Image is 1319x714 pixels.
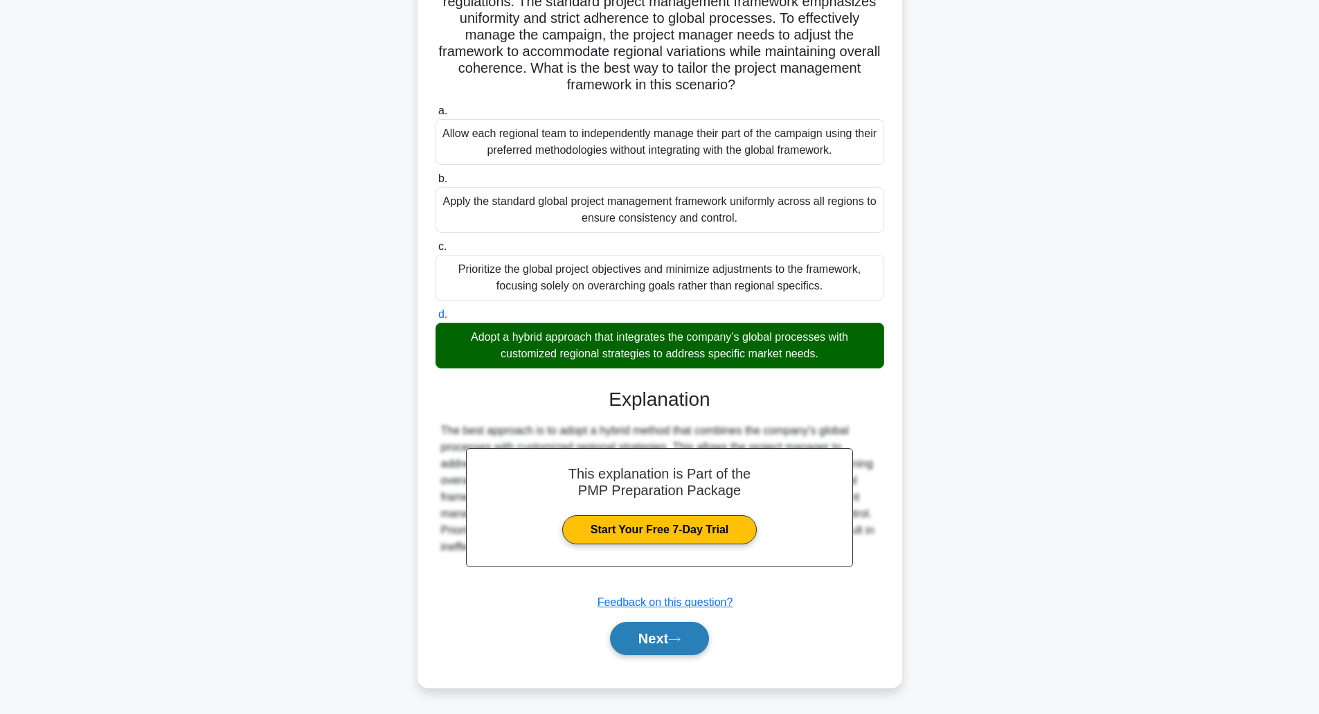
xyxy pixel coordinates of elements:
span: d. [438,308,447,320]
span: b. [438,172,447,184]
button: Next [610,622,709,655]
div: Prioritize the global project objectives and minimize adjustments to the framework, focusing sole... [436,255,884,301]
a: Feedback on this question? [598,596,733,608]
div: Apply the standard global project management framework uniformly across all regions to ensure con... [436,187,884,233]
span: a. [438,105,447,116]
div: The best approach is to adopt a hybrid method that combines the company's global processes with c... [441,422,879,555]
div: Adopt a hybrid approach that integrates the company’s global processes with customized regional s... [436,323,884,368]
span: c. [438,240,447,252]
a: Start Your Free 7-Day Trial [562,515,757,544]
div: Allow each regional team to independently manage their part of the campaign using their preferred... [436,119,884,165]
h3: Explanation [444,388,876,411]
